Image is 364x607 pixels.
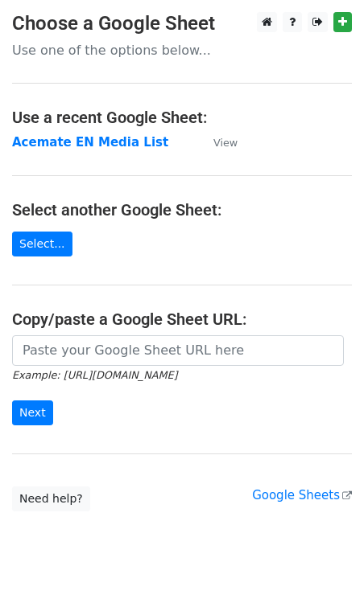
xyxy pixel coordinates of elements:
[12,486,90,511] a: Need help?
[12,232,72,256] a: Select...
[252,488,352,502] a: Google Sheets
[12,200,352,219] h4: Select another Google Sheet:
[12,335,344,366] input: Paste your Google Sheet URL here
[12,108,352,127] h4: Use a recent Google Sheet:
[12,12,352,35] h3: Choose a Google Sheet
[12,369,177,381] small: Example: [URL][DOMAIN_NAME]
[213,137,238,149] small: View
[12,310,352,329] h4: Copy/paste a Google Sheet URL:
[12,400,53,425] input: Next
[12,135,168,150] a: Acemate EN Media List
[197,135,238,150] a: View
[12,42,352,59] p: Use one of the options below...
